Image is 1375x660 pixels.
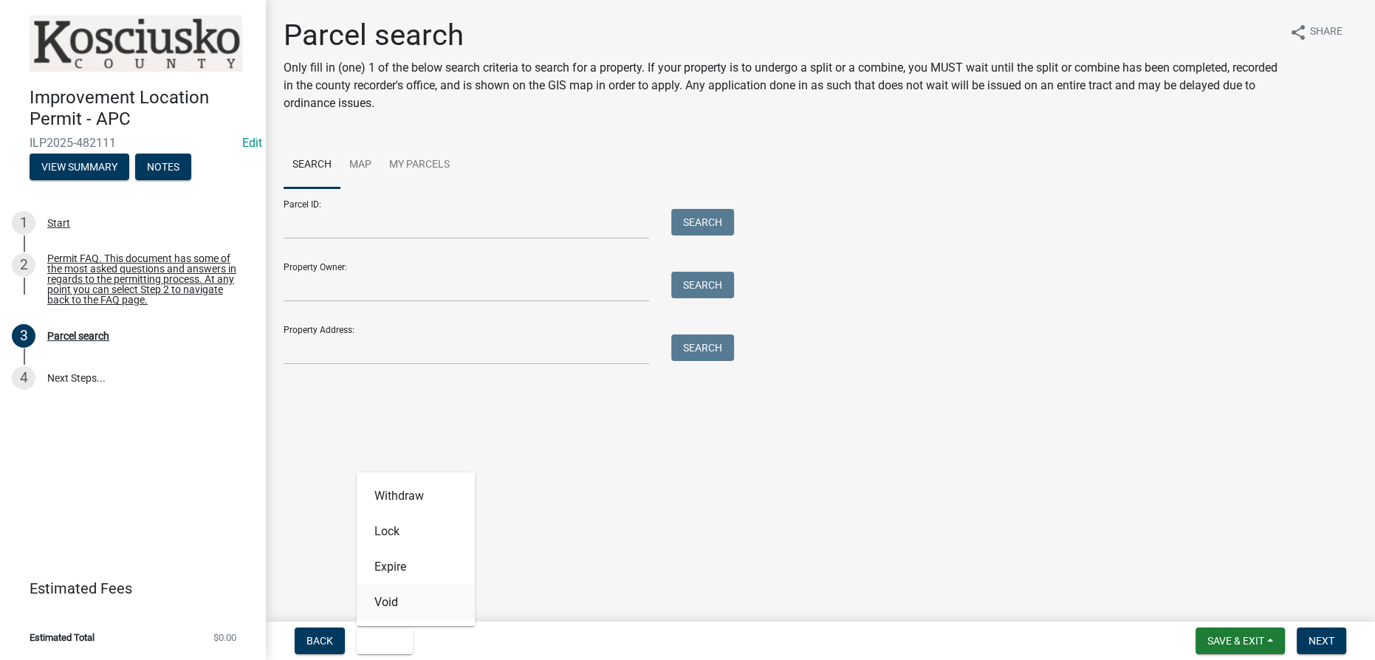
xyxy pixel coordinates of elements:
button: Expire [357,549,475,585]
button: Save & Exit [1196,628,1285,654]
div: Void [357,472,475,626]
wm-modal-confirm: Summary [30,162,129,173]
a: Search [284,142,340,189]
div: 1 [12,211,35,235]
div: Parcel search [47,331,109,341]
button: Search [671,334,734,361]
p: Only fill in (one) 1 of the below search criteria to search for a property. If your property is t... [284,59,1278,112]
button: Notes [135,154,191,180]
h4: Improvement Location Permit - APC [30,87,254,130]
div: 3 [12,324,35,348]
a: Estimated Fees [12,574,242,603]
i: share [1289,24,1307,41]
button: Lock [357,514,475,549]
span: Void [368,635,392,647]
wm-modal-confirm: Notes [135,162,191,173]
span: Share [1310,24,1343,41]
span: ILP2025-482111 [30,136,236,150]
img: Kosciusko County, Indiana [30,16,242,72]
button: Void [357,585,475,620]
span: Next [1309,635,1334,647]
div: Permit FAQ. This document has some of the most asked questions and answers in regards to the perm... [47,253,242,305]
span: Estimated Total [30,633,95,642]
a: Edit [242,136,262,150]
button: Void [357,628,413,654]
div: 4 [12,366,35,390]
span: Save & Exit [1207,635,1264,647]
a: My Parcels [380,142,459,189]
button: View Summary [30,154,129,180]
button: Withdraw [357,478,475,514]
h1: Parcel search [284,18,1278,53]
button: Search [671,272,734,298]
div: Start [47,218,70,228]
span: $0.00 [213,633,236,642]
button: Search [671,209,734,236]
span: Back [306,635,333,647]
a: Map [340,142,380,189]
wm-modal-confirm: Edit Application Number [242,136,262,150]
button: shareShare [1278,18,1354,47]
div: 2 [12,253,35,277]
button: Back [295,628,345,654]
button: Next [1297,628,1346,654]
